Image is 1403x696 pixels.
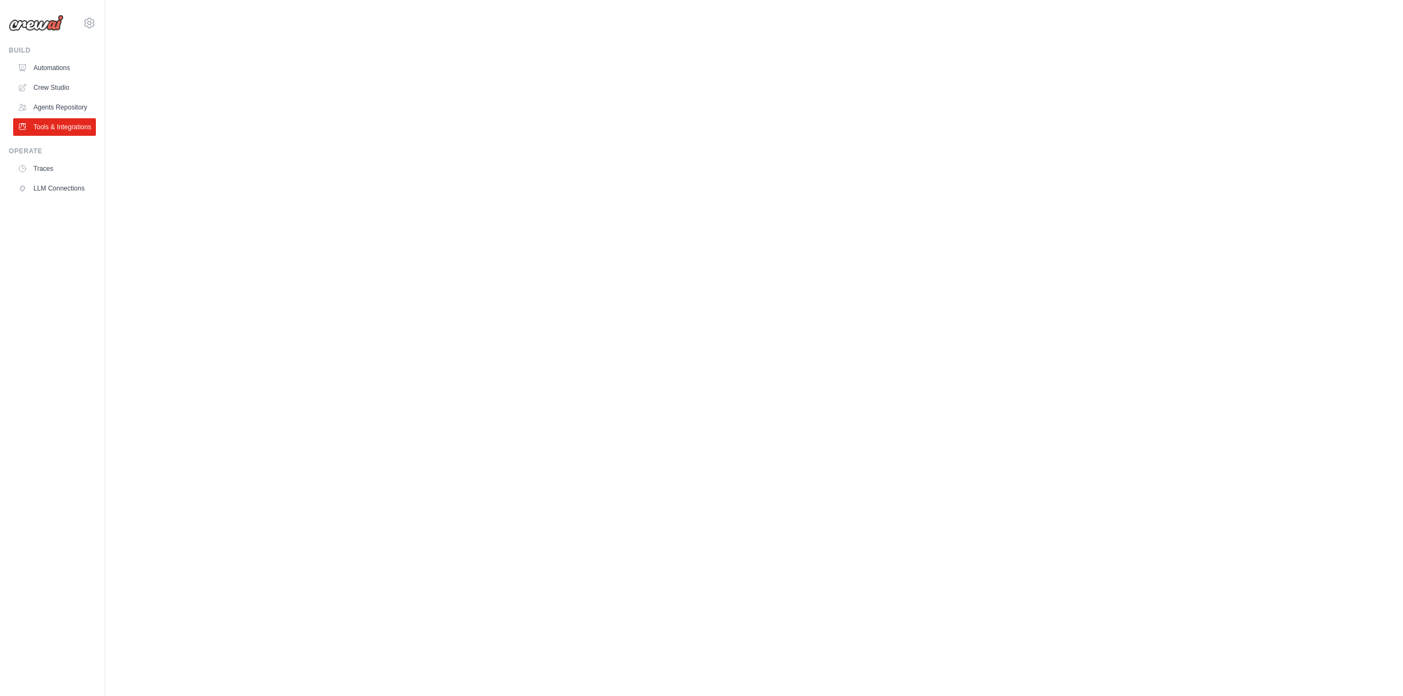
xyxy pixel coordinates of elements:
div: Operate [9,147,96,156]
a: Tools & Integrations [13,118,96,136]
a: Agents Repository [13,99,96,116]
img: Logo [9,15,64,31]
a: Traces [13,160,96,177]
a: LLM Connections [13,180,96,197]
a: Automations [13,59,96,77]
div: Build [9,46,96,55]
a: Crew Studio [13,79,96,96]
